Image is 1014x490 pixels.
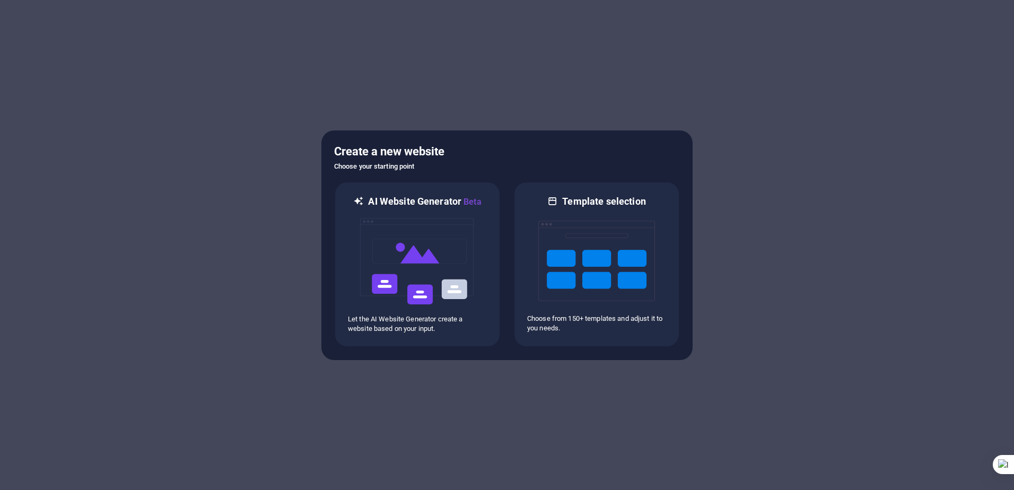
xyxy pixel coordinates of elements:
[334,143,680,160] h5: Create a new website
[348,314,487,334] p: Let the AI Website Generator create a website based on your input.
[359,208,476,314] img: ai
[461,197,482,207] span: Beta
[334,160,680,173] h6: Choose your starting point
[368,195,481,208] h6: AI Website Generator
[562,195,645,208] h6: Template selection
[334,181,501,347] div: AI Website GeneratorBetaaiLet the AI Website Generator create a website based on your input.
[527,314,666,333] p: Choose from 150+ templates and adjust it to you needs.
[513,181,680,347] div: Template selectionChoose from 150+ templates and adjust it to you needs.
